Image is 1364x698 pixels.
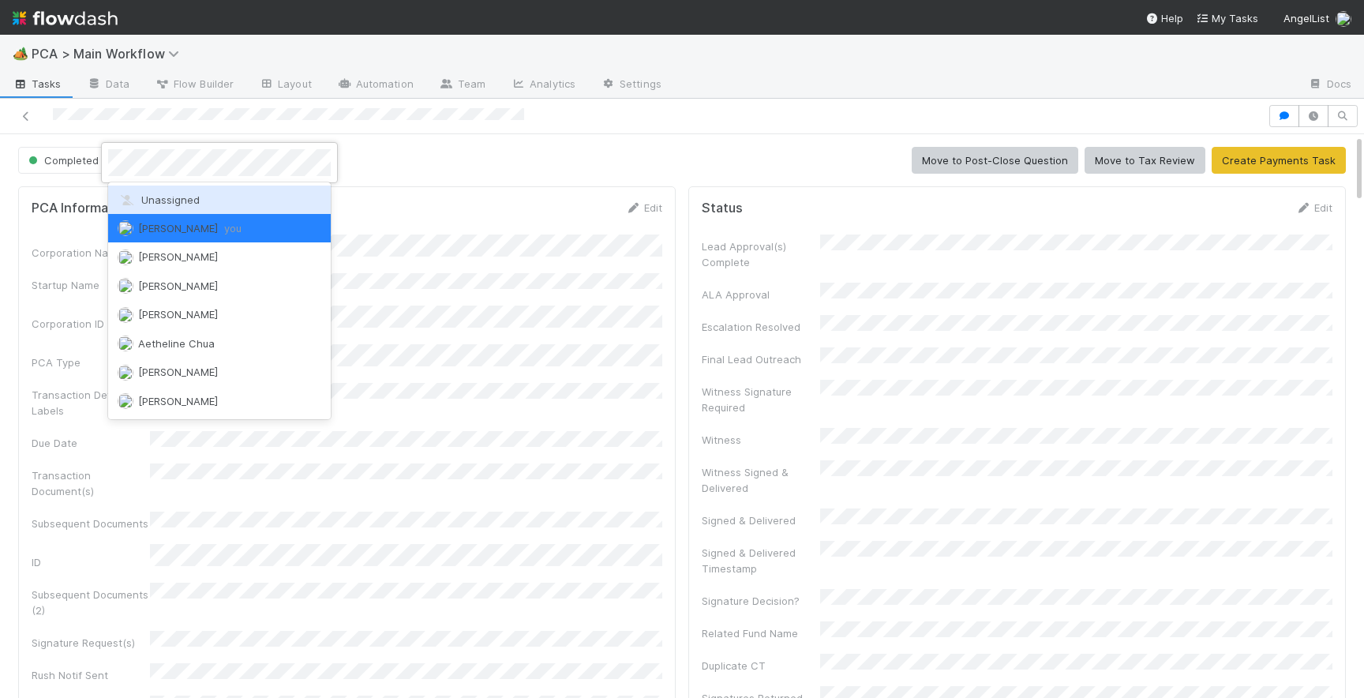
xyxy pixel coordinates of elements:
[138,308,218,321] span: [PERSON_NAME]
[118,220,133,236] img: avatar_ba0ef937-97b0-4cb1-a734-c46f876909ef.png
[118,336,133,351] img: avatar_103f69d0-f655-4f4f-bc28-f3abe7034599.png
[138,366,218,378] span: [PERSON_NAME]
[138,280,218,292] span: [PERSON_NAME]
[224,222,242,235] span: you
[118,393,133,409] img: avatar_df83acd9-d480-4d6e-a150-67f005a3ea0d.png
[118,278,133,294] img: avatar_1d14498f-6309-4f08-8780-588779e5ce37.png
[138,250,218,263] span: [PERSON_NAME]
[118,365,133,381] img: avatar_adb74e0e-9f86-401c-adfc-275927e58b0b.png
[138,395,218,407] span: [PERSON_NAME]
[118,250,133,265] img: avatar_55a2f090-1307-4765-93b4-f04da16234ba.png
[138,337,215,350] span: Aetheline Chua
[118,307,133,323] img: avatar_55c8bf04-bdf8-4706-8388-4c62d4787457.png
[138,222,242,235] span: [PERSON_NAME]
[118,193,200,206] span: Unassigned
